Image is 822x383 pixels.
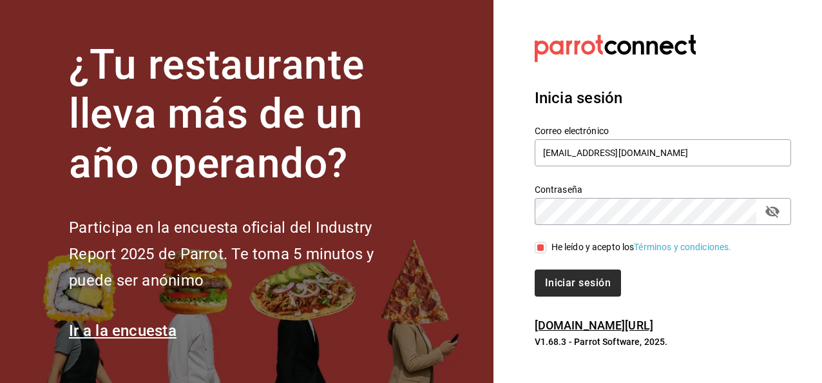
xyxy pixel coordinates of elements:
p: V1.68.3 - Parrot Software, 2025. [535,335,791,348]
div: He leído y acepto los [551,241,732,254]
h3: Inicia sesión [535,86,791,110]
a: Términos y condiciones. [634,242,731,252]
button: passwordField [761,201,783,222]
label: Contraseña [535,184,791,193]
label: Correo electrónico [535,126,791,135]
a: [DOMAIN_NAME][URL] [535,319,653,332]
h2: Participa en la encuesta oficial del Industry Report 2025 de Parrot. Te toma 5 minutos y puede se... [69,215,417,293]
a: Ir a la encuesta [69,322,177,340]
h1: ¿Tu restaurante lleva más de un año operando? [69,41,417,189]
input: Ingresa tu correo electrónico [535,139,791,166]
button: Iniciar sesión [535,270,621,297]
